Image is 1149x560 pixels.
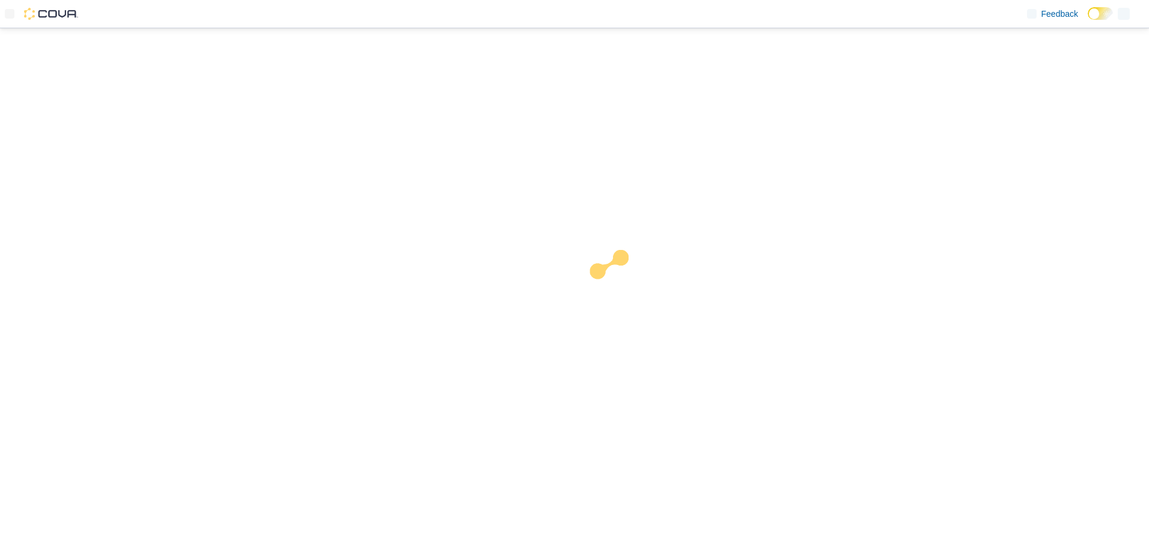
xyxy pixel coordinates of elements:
img: cova-loader [574,241,665,331]
img: Cova [24,8,78,20]
span: Feedback [1041,8,1078,20]
input: Dark Mode [1088,7,1113,20]
a: Feedback [1022,2,1083,26]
